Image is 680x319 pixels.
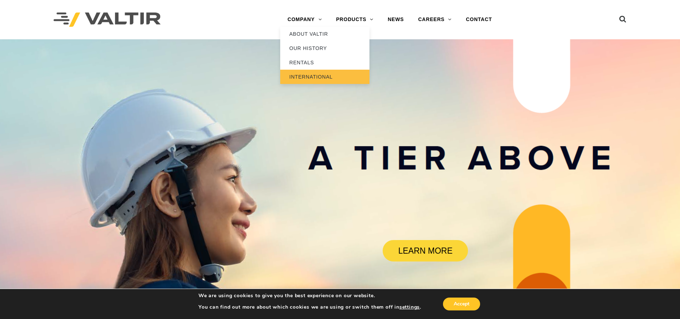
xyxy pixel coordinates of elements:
[280,70,369,84] a: INTERNATIONAL
[280,41,369,55] a: OUR HISTORY
[280,13,329,27] a: COMPANY
[54,13,161,27] img: Valtir
[280,27,369,41] a: ABOUT VALTIR
[411,13,459,27] a: CAREERS
[443,298,480,310] button: Accept
[383,240,468,261] a: LEARN MORE
[280,55,369,70] a: RENTALS
[381,13,411,27] a: NEWS
[198,304,421,310] p: You can find out more about which cookies we are using or switch them off in .
[329,13,381,27] a: PRODUCTS
[399,304,420,310] button: settings
[198,293,421,299] p: We are using cookies to give you the best experience on our website.
[459,13,499,27] a: CONTACT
